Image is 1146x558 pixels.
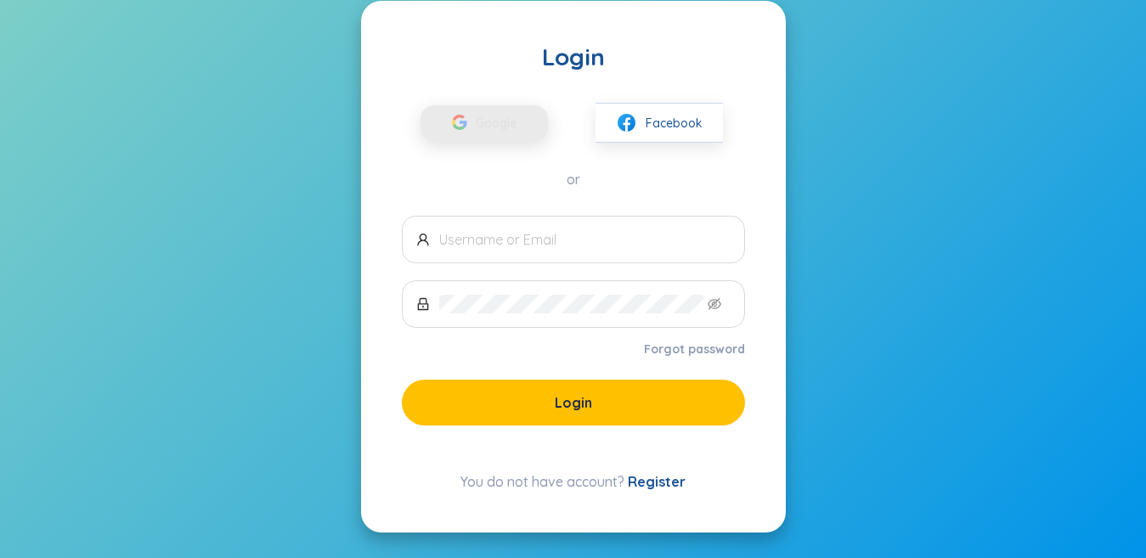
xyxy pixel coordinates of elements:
span: Google [476,105,525,141]
span: Login [555,393,592,412]
div: or [402,170,745,189]
div: You do not have account? [402,471,745,492]
span: Facebook [646,114,703,132]
div: Login [402,42,745,72]
span: eye-invisible [708,297,721,311]
span: user [416,233,430,246]
input: Username or Email [439,230,731,249]
button: Login [402,380,745,426]
button: Google [421,105,548,141]
button: facebookFacebook [596,103,723,143]
a: Register [628,473,686,490]
span: lock [416,297,430,311]
img: facebook [616,112,637,133]
a: Forgot password [644,341,745,358]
